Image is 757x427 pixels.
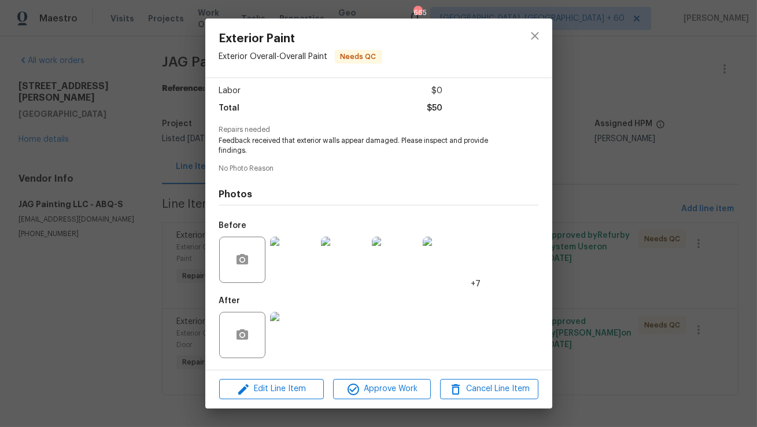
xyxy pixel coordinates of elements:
[440,379,538,399] button: Cancel Line Item
[444,382,534,396] span: Cancel Line Item
[471,278,481,290] span: +7
[427,100,442,117] span: $50
[219,126,538,134] span: Repairs needed
[219,189,538,200] h4: Photos
[336,51,381,62] span: Needs QC
[219,83,241,100] span: Labor
[431,83,442,100] span: $0
[219,136,507,156] span: Feedback received that exterior walls appear damaged. Please inspect and provide findings.
[219,165,538,172] span: No Photo Reason
[333,379,431,399] button: Approve Work
[219,222,247,230] h5: Before
[219,379,324,399] button: Edit Line Item
[219,297,241,305] h5: After
[219,32,382,45] span: Exterior Paint
[223,382,320,396] span: Edit Line Item
[337,382,427,396] span: Approve Work
[521,22,549,50] button: close
[219,53,328,61] span: Exterior Overall - Overall Paint
[413,7,422,19] div: 665
[219,100,240,117] span: Total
